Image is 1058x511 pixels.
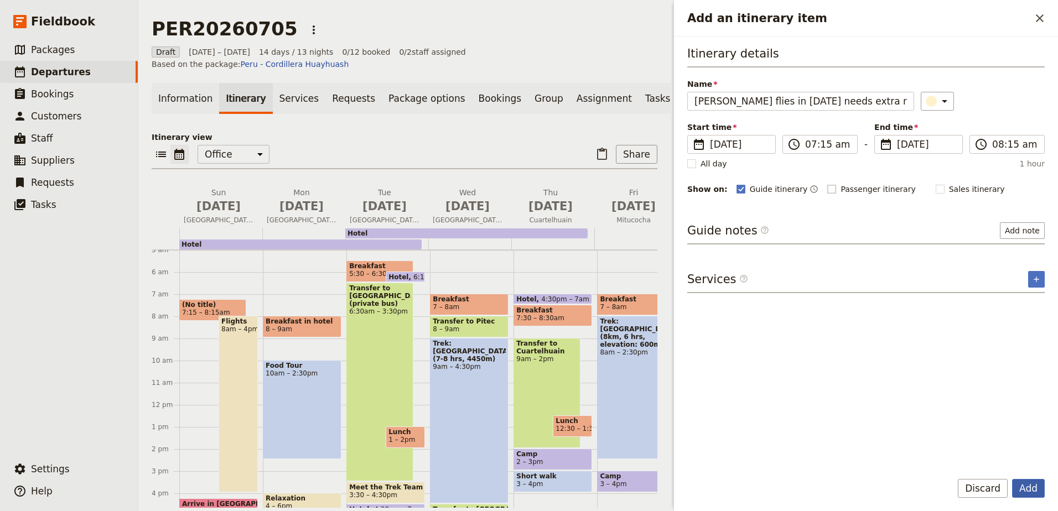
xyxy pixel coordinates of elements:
a: Assignment [570,83,639,114]
span: 14 days / 13 nights [259,46,334,58]
span: Hotel [181,241,201,248]
span: Customers [31,111,81,122]
span: 4 – 6pm [266,502,339,510]
div: Camp3 – 4pm [597,471,676,492]
button: Close drawer [1030,9,1049,28]
span: 8 – 9am [266,325,292,333]
span: ​ [760,226,769,234]
span: Breakfast in hotel [266,317,339,325]
div: Trek: [GEOGRAPHIC_DATA] (8km, 6 hrs, elevation: 600m)8am – 2:30pm [597,316,676,459]
span: [GEOGRAPHIC_DATA] [179,216,258,225]
span: ​ [787,138,801,151]
div: Breakfast7 – 8am [430,294,509,315]
button: Wed [DATE][GEOGRAPHIC_DATA] [428,187,511,228]
div: 8 am [152,312,179,321]
div: Breakfast7 – 8am [597,294,676,315]
span: Departures [31,66,91,77]
button: ​ [921,92,954,111]
span: [GEOGRAPHIC_DATA] [428,216,507,225]
span: 12:30 – 1:30pm [556,425,608,432]
button: Add [1012,479,1045,498]
div: 9 am [152,334,179,343]
button: Add note [1000,222,1045,239]
span: Guide itinerary [750,184,808,195]
span: Transfer to Pitec [433,317,506,325]
span: 8 – 9am [433,325,459,333]
div: 7 am [152,290,179,299]
div: 6 am [152,268,179,277]
div: 1 pm [152,423,179,431]
a: Requests [325,83,382,114]
input: Name [687,92,914,111]
span: Transfer to [GEOGRAPHIC_DATA] (private bus) [349,284,411,307]
div: 3 pm [152,467,179,476]
span: Settings [31,463,70,474]
span: Breakfast [600,295,673,303]
span: [DATE] – [DATE] [189,46,250,58]
span: Suppliers [31,155,75,166]
span: 8am – 2:30pm [600,348,673,356]
span: 1 – 2pm [388,436,415,444]
button: Mon [DATE][GEOGRAPHIC_DATA] [262,187,345,228]
span: Fieldbook [31,13,95,30]
span: Draft [152,46,180,58]
div: (No title)7:15 – 8:15am [179,299,246,321]
span: Food Tour [266,362,339,369]
span: Name [687,79,914,90]
span: Bookings [31,88,74,100]
div: Lunch12:30 – 1:30pm [553,415,592,437]
span: Hotel [348,230,367,237]
span: 7 – 8am [433,303,459,311]
button: List view [152,145,170,164]
h2: Fri [599,187,668,215]
span: Camp [516,450,589,458]
input: ​ [805,138,850,151]
div: Transfer to Pitec8 – 9am [430,316,509,337]
span: 8am – 4pm [221,325,255,333]
div: 10 am [152,356,179,365]
span: [DATE] [184,198,253,215]
h2: Add an itinerary item [687,10,1030,27]
span: Lunch [388,428,422,436]
div: Lunch1 – 2pm [386,426,425,448]
button: Fri [DATE]Mitucocha [594,187,677,228]
span: Staff [31,133,53,144]
span: Breakfast [516,306,589,314]
button: Sun [DATE][GEOGRAPHIC_DATA] [179,187,262,228]
span: Hotel [388,273,413,280]
div: Hotel4:30pm – 7am [514,294,592,304]
span: [DATE] [350,198,419,215]
span: Mitucocha [594,216,673,225]
span: 7:30 – 8:30am [516,314,564,322]
span: Trek: [GEOGRAPHIC_DATA] (8km, 6 hrs, elevation: 600m) [600,317,673,348]
button: Time shown on guide itinerary [810,182,818,196]
h2: Sun [184,187,253,215]
div: 12 pm [152,400,179,409]
span: Packages [31,44,75,55]
a: Tasks [639,83,677,114]
div: Breakfast in hotel8 – 9am [263,316,341,337]
div: 11 am [152,378,179,387]
span: 3 – 4pm [600,480,626,488]
span: Trek: [GEOGRAPHIC_DATA] (7-8 hrs, 4450m) [433,340,506,363]
button: Add service inclusion [1028,271,1045,288]
span: 3:30 – 4:30pm [349,491,397,499]
a: Information [152,83,219,114]
button: Paste itinerary item [593,145,611,164]
span: 0 / 2 staff assigned [399,46,465,58]
span: ​ [974,138,988,151]
div: Hotel [345,228,588,238]
span: 7 – 8am [600,303,626,311]
h3: Services [687,271,748,288]
a: Services [273,83,326,114]
span: 1 hour [1020,158,1045,169]
button: Thu [DATE]Cuartelhuain [511,187,594,228]
span: 2 – 3pm [516,458,543,466]
span: ​ [739,274,748,288]
span: Tasks [31,199,56,210]
div: Breakfast7:30 – 8:30am [514,305,592,326]
span: All day [701,158,727,169]
a: Itinerary [219,83,272,114]
span: Breakfast [349,262,411,270]
span: - [864,137,868,154]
